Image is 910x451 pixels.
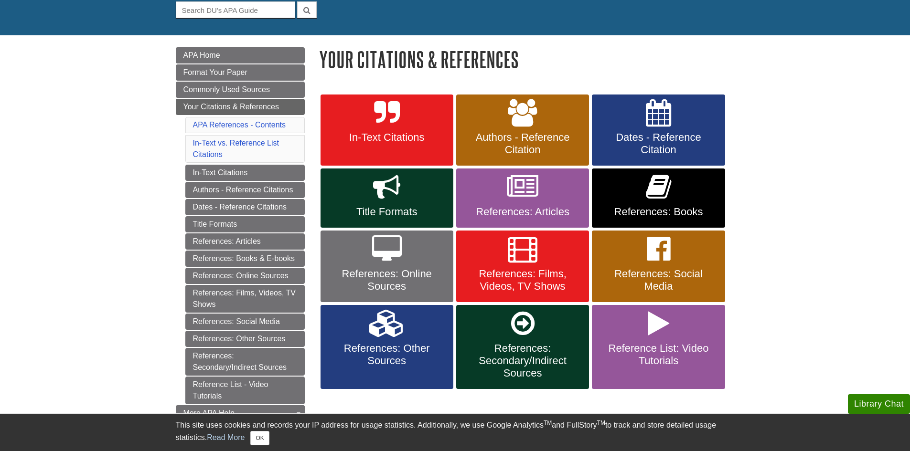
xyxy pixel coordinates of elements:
[185,199,305,215] a: Dates - Reference Citations
[185,285,305,313] a: References: Films, Videos, TV Shows
[328,206,446,218] span: Title Formats
[319,47,735,72] h1: Your Citations & References
[599,131,717,156] span: Dates - Reference Citation
[463,131,582,156] span: Authors - Reference Citation
[183,68,247,76] span: Format Your Paper
[599,268,717,293] span: References: Social Media
[176,47,305,439] div: Guide Page Menu
[592,94,725,166] a: Dates - Reference Citation
[544,420,552,426] sup: TM
[185,182,305,198] a: Authors - Reference Citations
[185,251,305,267] a: References: Books & E-books
[185,268,305,284] a: References: Online Sources
[321,94,453,166] a: In-Text Citations
[321,305,453,389] a: References: Other Sources
[321,168,453,228] a: Title Formats
[592,168,725,228] a: References: Books
[456,168,589,228] a: References: Articles
[328,131,446,144] span: In-Text Citations
[183,409,235,417] span: More APA Help
[463,342,582,379] span: References: Secondary/Indirect Sources
[193,121,286,129] a: APA References - Contents
[185,348,305,376] a: References: Secondary/Indirect Sources
[183,103,279,111] span: Your Citations & References
[193,139,279,158] a: In-Text vs. Reference List Citations
[456,305,589,389] a: References: Secondary/Indirect Sources
[592,305,725,389] a: Reference List: Video Tutorials
[185,233,305,250] a: References: Articles
[176,47,305,63] a: APA Home
[176,99,305,115] a: Your Citations & References
[185,165,305,181] a: In-Text Citations
[321,231,453,302] a: References: Online Sources
[456,94,589,166] a: Authors - Reference Citation
[183,85,270,94] span: Commonly Used Sources
[183,51,220,59] span: APA Home
[599,342,717,367] span: Reference List: Video Tutorials
[328,268,446,293] span: References: Online Sources
[185,331,305,347] a: References: Other Sources
[176,64,305,81] a: Format Your Paper
[599,206,717,218] span: References: Books
[185,314,305,330] a: References: Social Media
[848,394,910,414] button: Library Chat
[207,433,245,441] a: Read More
[176,82,305,98] a: Commonly Used Sources
[463,268,582,293] span: References: Films, Videos, TV Shows
[185,216,305,232] a: Title Formats
[250,431,269,445] button: Close
[176,420,735,445] div: This site uses cookies and records your IP address for usage statistics. Additionally, we use Goo...
[185,377,305,404] a: Reference List - Video Tutorials
[597,420,605,426] sup: TM
[592,231,725,302] a: References: Social Media
[456,231,589,302] a: References: Films, Videos, TV Shows
[176,1,295,18] input: Search DU's APA Guide
[328,342,446,367] span: References: Other Sources
[176,405,305,421] a: More APA Help
[319,409,735,431] caption: In-Text Citation vs. Reference List Citation (See for more information)
[463,206,582,218] span: References: Articles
